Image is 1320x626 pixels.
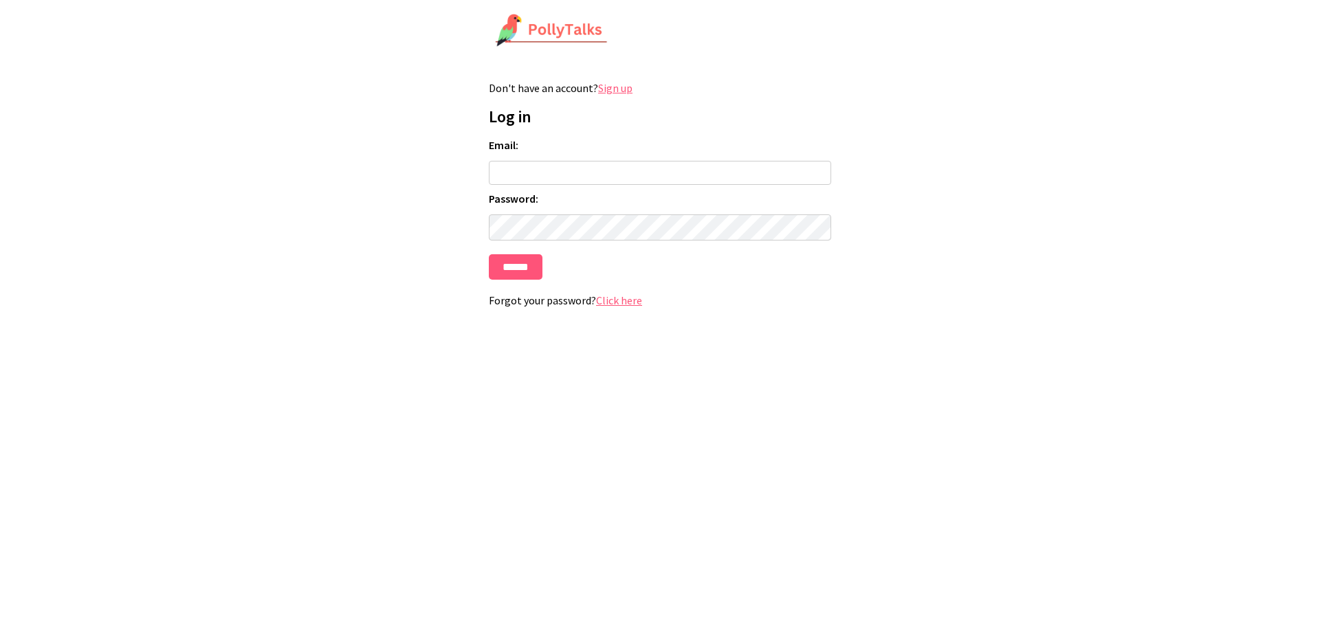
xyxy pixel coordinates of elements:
[596,293,642,307] a: Click here
[489,106,831,127] h1: Log in
[489,81,831,95] p: Don't have an account?
[489,192,831,205] label: Password:
[495,14,608,48] img: PollyTalks Logo
[598,81,632,95] a: Sign up
[489,138,831,152] label: Email:
[489,293,831,307] p: Forgot your password?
